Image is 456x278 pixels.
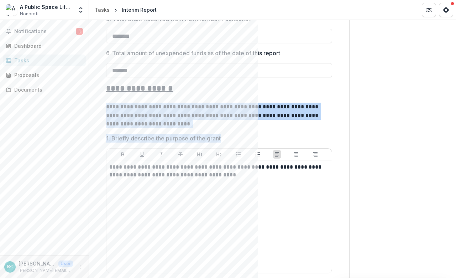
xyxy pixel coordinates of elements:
[14,71,80,79] div: Proposals
[92,5,112,15] a: Tasks
[14,86,80,93] div: Documents
[3,55,86,66] a: Tasks
[122,6,157,14] div: Interim Report
[3,69,86,81] a: Proposals
[273,150,281,159] button: Align Left
[19,260,56,267] p: [PERSON_NAME] <[PERSON_NAME][EMAIL_ADDRESS][DOMAIN_NAME]>
[14,57,80,64] div: Tasks
[292,150,300,159] button: Align Center
[76,263,84,271] button: More
[3,26,86,37] button: Notifications1
[138,150,146,159] button: Underline
[253,150,262,159] button: Ordered List
[119,150,127,159] button: Bold
[106,49,280,57] p: 6. Total amount of unexpended funds as of the date of this report
[6,4,17,16] img: A Public Space Literary Projects Inc.
[157,150,166,159] button: Italicize
[20,11,40,17] span: Nonprofit
[20,3,73,11] div: A Public Space Literary Projects Inc.
[195,150,204,159] button: Heading 1
[19,267,73,274] p: [PERSON_NAME][EMAIL_ADDRESS][DOMAIN_NAME]
[3,40,86,52] a: Dashboard
[14,42,80,50] div: Dashboard
[95,6,110,14] div: Tasks
[76,28,83,35] span: 1
[106,134,221,143] p: 1. Briefly describe the purpose of the grant
[234,150,243,159] button: Bullet List
[92,5,159,15] nav: breadcrumb
[439,3,453,17] button: Get Help
[3,84,86,96] a: Documents
[14,29,76,35] span: Notifications
[176,150,185,159] button: Strike
[7,264,13,269] div: Brigid Hughes <brigid@apublicspace.org>
[76,3,86,17] button: Open entity switcher
[422,3,436,17] button: Partners
[311,150,320,159] button: Align Right
[215,150,223,159] button: Heading 2
[58,261,73,267] p: User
